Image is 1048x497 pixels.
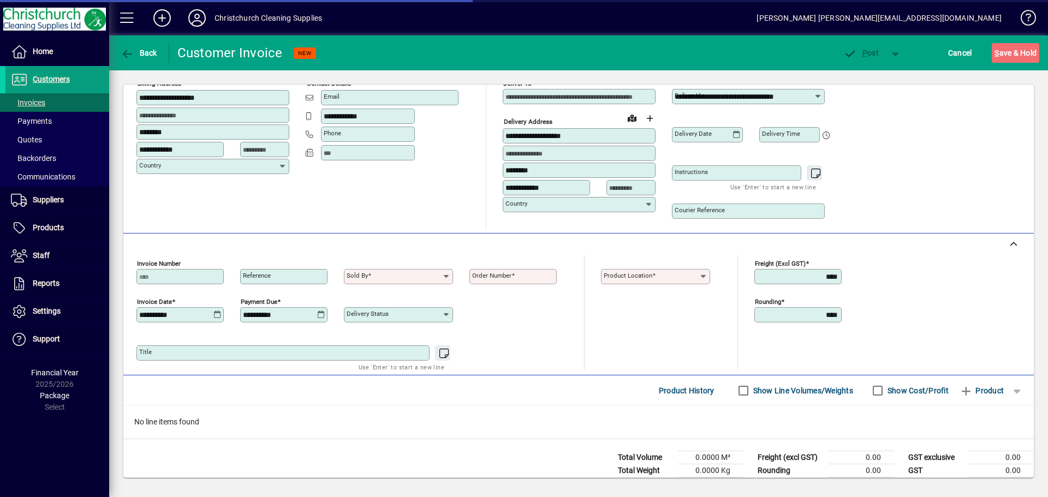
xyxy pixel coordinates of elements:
span: Reports [33,279,59,288]
mat-label: Reference [243,272,271,279]
label: Show Line Volumes/Weights [751,385,853,396]
td: Total Volume [612,451,678,464]
a: Reports [5,270,109,297]
span: Settings [33,307,61,315]
mat-label: Delivery date [675,130,712,137]
mat-label: Country [139,161,161,169]
mat-hint: Use 'Enter' to start a new line [359,361,444,373]
mat-label: Product location [604,272,652,279]
span: Home [33,47,53,56]
mat-label: Delivery status [347,310,389,318]
button: Choose address [641,110,658,127]
span: Suppliers [33,195,64,204]
mat-hint: Use 'Enter' to start a new line [730,181,816,193]
a: Backorders [5,149,109,167]
div: Customer Invoice [177,44,283,62]
span: Customers [33,75,70,83]
button: Add [145,8,180,28]
div: [PERSON_NAME] [PERSON_NAME][EMAIL_ADDRESS][DOMAIN_NAME] [757,9,1002,27]
span: Backorders [11,154,56,163]
span: ost [843,49,879,57]
label: Show Cost/Profit [885,385,949,396]
span: Payments [11,117,52,125]
mat-label: Instructions [675,168,708,176]
span: Communications [11,172,75,181]
td: 0.00 [829,464,894,477]
button: Post [838,43,884,63]
mat-label: Phone [324,129,341,137]
a: Payments [5,112,109,130]
span: ave & Hold [995,44,1037,62]
td: 0.00 [968,451,1034,464]
span: Quotes [11,135,42,144]
mat-label: Invoice date [137,298,172,306]
span: Support [33,334,60,343]
mat-label: Order number [472,272,511,279]
td: Total Weight [612,464,678,477]
mat-label: Delivery time [762,130,800,137]
a: View on map [257,71,275,88]
a: Home [5,38,109,65]
button: Back [118,43,160,63]
button: Copy to Delivery address [275,71,292,89]
td: GST exclusive [903,451,968,464]
mat-label: Payment due [241,298,277,306]
a: Invoices [5,93,109,112]
app-page-header-button: Back [109,43,169,63]
td: 0.00 [968,477,1034,491]
td: 0.0000 M³ [678,451,743,464]
mat-label: Sold by [347,272,368,279]
a: Settings [5,298,109,325]
a: View on map [623,109,641,127]
div: No line items found [123,405,1034,439]
button: Profile [180,8,215,28]
span: Staff [33,251,50,260]
a: Products [5,214,109,242]
span: S [995,49,999,57]
a: Staff [5,242,109,270]
mat-label: Freight (excl GST) [755,260,806,267]
mat-label: Rounding [755,298,781,306]
a: Communications [5,167,109,186]
button: Product [954,381,1009,400]
span: Products [33,223,64,232]
mat-label: Email [324,93,340,100]
td: Freight (excl GST) [752,451,829,464]
span: Back [121,49,157,57]
span: Product [960,382,1004,399]
div: Christchurch Cleaning Supplies [215,9,322,27]
mat-label: Courier Reference [675,206,725,214]
td: 0.00 [968,464,1034,477]
span: Financial Year [31,368,79,377]
button: Product History [654,381,719,400]
button: Cancel [945,43,975,63]
mat-label: Deliver via [675,92,705,99]
td: Rounding [752,464,829,477]
td: GST inclusive [903,477,968,491]
td: 0.00 [829,451,894,464]
span: P [862,49,867,57]
button: Save & Hold [992,43,1039,63]
span: Cancel [948,44,972,62]
td: 0.0000 Kg [678,464,743,477]
span: NEW [298,50,312,57]
mat-label: Invoice number [137,260,181,267]
mat-label: Title [139,348,152,356]
a: Knowledge Base [1013,2,1034,38]
a: Support [5,326,109,353]
span: Product History [659,382,714,399]
a: Quotes [5,130,109,149]
span: Invoices [11,98,45,107]
span: Package [40,391,69,400]
td: GST [903,464,968,477]
mat-label: Country [505,200,527,207]
a: Suppliers [5,187,109,214]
